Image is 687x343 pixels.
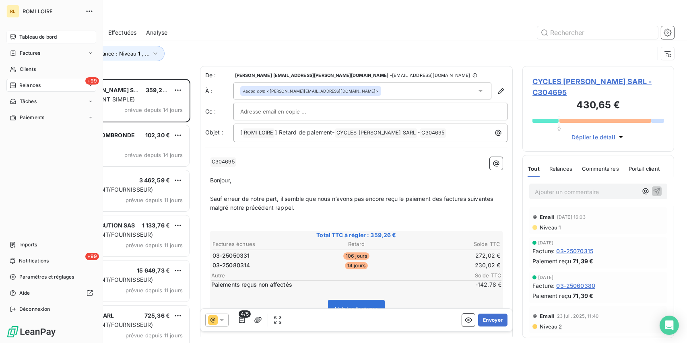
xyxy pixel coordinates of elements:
span: 15 649,73 € [137,267,170,274]
img: Logo LeanPay [6,325,56,338]
span: [ [240,129,242,136]
span: 03-25080314 [212,261,250,269]
span: Analyse [146,29,167,37]
input: Adresse email en copie ... [240,105,327,118]
th: Solde TTC [405,240,501,248]
span: Tout [528,165,540,172]
span: [DATE] 16:03 [557,215,586,219]
span: 4/5 [239,310,250,318]
span: ROMI LOIRE [243,128,275,138]
span: GROUPE 1 (CLIENT/FOURNISSEUR) [58,186,153,193]
span: prévue depuis 11 jours [126,332,183,339]
button: Niveau de relance : Niveau 1 , ... [57,46,165,61]
span: Facture : [532,281,555,290]
span: Niveau 2 [539,323,562,330]
h3: 430,65 € [532,98,664,114]
span: Paiement reçu [532,291,571,300]
span: 102,30 € [145,132,170,138]
span: 23 juil. 2025, 11:40 [557,314,598,318]
td: 230,02 € [405,261,501,270]
span: C304695 [210,157,236,167]
span: Email [540,313,555,319]
span: prévue depuis 11 jours [126,197,183,203]
td: 272,02 € [405,251,501,260]
span: 71,39 € [573,291,593,300]
span: prévue depuis 11 jours [126,287,183,293]
span: [DATE] [538,275,553,280]
span: 3 462,59 € [139,177,170,184]
span: [PERSON_NAME] [EMAIL_ADDRESS][PERSON_NAME][DOMAIN_NAME] [235,73,388,78]
span: Relances [19,82,41,89]
span: Portail client [629,165,660,172]
span: Niveau 1 [539,224,561,231]
span: GROUPE 1 (CLIENT/FOURNISSEUR) [58,276,153,283]
span: - [417,129,420,136]
span: - [EMAIL_ADDRESS][DOMAIN_NAME] [390,73,470,78]
span: Autre [211,272,454,279]
em: Aucun nom [243,88,265,94]
span: Déplier le détail [571,133,615,141]
span: Relances [549,165,572,172]
span: 725,36 € [144,312,170,319]
span: 14 jours [345,262,368,269]
span: -142,78 € [453,281,501,289]
span: Voir les factures [335,306,378,312]
span: 106 jours [343,252,369,260]
span: Objet : [205,129,223,136]
a: Aide [6,287,96,300]
th: Factures échues [212,240,308,248]
span: De : [205,71,233,79]
span: Tâches [20,98,37,105]
button: Déplier le détail [569,132,627,142]
span: Paiements [20,114,44,121]
span: Tableau de bord [19,33,57,41]
span: Facture : [532,247,555,255]
input: Rechercher [537,26,658,39]
label: Cc : [205,107,233,116]
span: Aide [19,289,30,297]
span: prévue depuis 14 jours [124,152,183,158]
span: Factures [20,50,40,57]
span: Niveau de relance : Niveau 1 , ... [69,50,150,57]
span: CYCLES [PERSON_NAME] SARL - C304695 [532,76,664,98]
span: +99 [85,77,99,85]
span: 03-25060380 [556,281,595,290]
span: 03-25070315 [556,247,593,255]
div: RL [6,5,19,18]
label: À : [205,87,233,95]
span: Paiements reçus non affectés [211,281,452,289]
span: Solde TTC [453,272,501,279]
span: GROUPE 1 (CLIENT/FOURNISSEUR) [58,321,153,328]
span: GROUPE 1 (CLIENT/FOURNISSEUR) [58,231,153,238]
th: Retard [309,240,404,248]
span: ] Retard de paiement- [275,129,334,136]
button: Envoyer [478,314,508,326]
span: Commentaires [582,165,619,172]
div: <[PERSON_NAME][EMAIL_ADDRESS][DOMAIN_NAME]> [243,88,379,94]
span: Paiement reçu [532,257,571,265]
span: Notifications [19,257,49,264]
span: 03-25050331 [212,252,250,260]
span: +99 [85,253,99,260]
span: Déconnexion [19,306,50,313]
span: 71,39 € [573,257,593,265]
span: Bonjour, [210,177,231,184]
span: Effectuées [108,29,137,37]
span: 0 [557,125,561,132]
div: Open Intercom Messenger [660,316,679,335]
span: ROMI LOIRE [23,8,80,14]
span: prévue depuis 14 jours [124,107,183,113]
span: prévue depuis 11 jours [126,242,183,248]
span: C304695 [420,128,446,138]
span: Imports [19,241,37,248]
span: CYCLES [PERSON_NAME] SARL [335,128,417,138]
span: 1 133,76 € [142,222,170,229]
span: Clients [20,66,36,73]
span: Sauf erreur de notre part, il semble que nous n’avons pas encore reçu le paiement des factures su... [210,195,495,211]
span: Email [540,214,555,220]
span: Total TTC à régler : 359,26 € [211,231,502,239]
div: grid [39,79,190,343]
span: Paramètres et réglages [19,273,74,281]
span: [DATE] [538,240,553,245]
span: 359,26 € [146,87,171,93]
